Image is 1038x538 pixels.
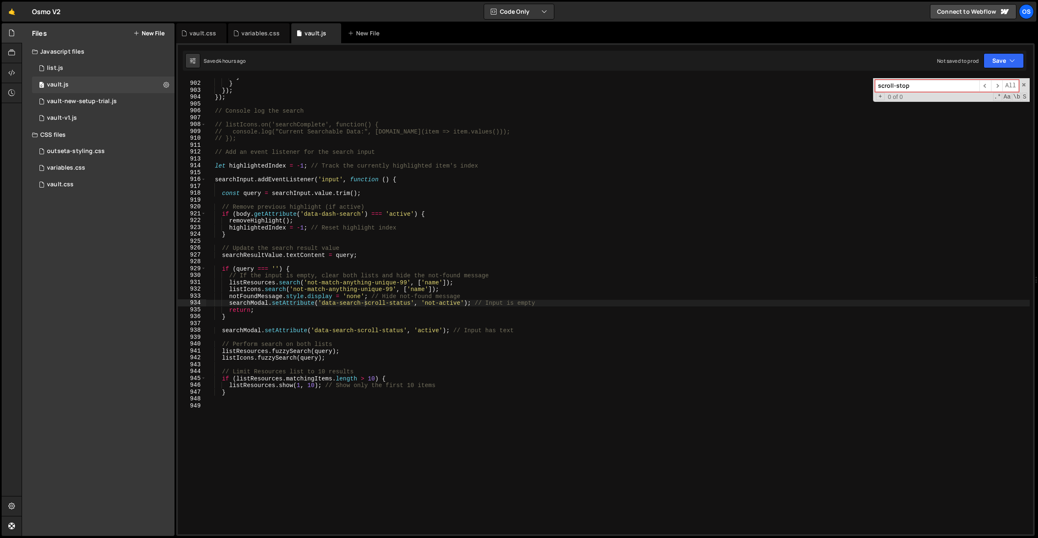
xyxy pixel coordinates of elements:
div: 924 [178,231,206,238]
div: 16596/45152.js [32,93,175,110]
div: 944 [178,368,206,375]
div: 935 [178,306,206,313]
div: 933 [178,293,206,300]
div: 947 [178,389,206,396]
div: 917 [178,183,206,190]
div: 941 [178,348,206,355]
div: 939 [178,334,206,341]
div: 902 [178,80,206,87]
div: vault.css [47,181,74,188]
div: 919 [178,197,206,204]
div: 923 [178,224,206,231]
span: ​ [991,80,1003,92]
div: vault-v1.js [47,114,77,122]
span: CaseSensitive Search [1003,93,1011,101]
span: Whole Word Search [1012,93,1021,101]
div: 916 [178,176,206,183]
div: 942 [178,354,206,361]
div: 908 [178,121,206,128]
span: RegExp Search [993,93,1002,101]
div: 906 [178,107,206,114]
div: CSS files [22,126,175,143]
div: 927 [178,252,206,259]
div: outseta-styling.css [47,148,105,155]
div: 910 [178,135,206,142]
div: 4 hours ago [219,57,246,64]
div: 936 [178,313,206,320]
div: 931 [178,279,206,286]
div: Javascript files [22,43,175,60]
span: ​ [979,80,991,92]
button: Save [984,53,1024,68]
span: 0 of 0 [885,94,906,101]
div: vault.js [47,81,69,89]
div: 16596/45154.css [32,160,175,176]
div: variables.css [241,29,280,37]
div: vault-new-setup-trial.js [47,98,117,105]
div: 909 [178,128,206,135]
div: 904 [178,94,206,101]
a: Connect to Webflow [930,4,1016,19]
div: 937 [178,320,206,327]
div: 929 [178,265,206,272]
input: Search for [875,80,979,92]
div: 943 [178,361,206,368]
div: 903 [178,87,206,94]
div: list.js [47,64,63,72]
div: 16596/45132.js [32,110,175,126]
div: 948 [178,395,206,402]
div: 918 [178,190,206,197]
div: Saved [204,57,246,64]
a: Os [1019,4,1034,19]
div: 922 [178,217,206,224]
div: 930 [178,272,206,279]
div: 949 [178,402,206,410]
div: 945 [178,375,206,382]
div: 946 [178,382,206,389]
div: 934 [178,299,206,306]
div: 907 [178,114,206,121]
div: 926 [178,244,206,252]
button: Code Only [484,4,554,19]
div: 932 [178,286,206,293]
div: 938 [178,327,206,334]
div: 914 [178,162,206,169]
div: Not saved to prod [937,57,979,64]
div: 940 [178,341,206,348]
div: 16596/45153.css [32,176,175,193]
div: Osmo V2 [32,7,61,17]
a: 🤙 [2,2,22,22]
div: 905 [178,101,206,108]
span: 0 [39,82,44,89]
button: New File [133,30,165,37]
span: Alt-Enter [1002,80,1019,92]
div: variables.css [47,164,85,172]
div: 928 [178,258,206,265]
div: vault.css [189,29,216,37]
div: vault.js [305,29,326,37]
div: 16596/45156.css [32,143,175,160]
span: Toggle Replace mode [876,93,885,101]
div: 925 [178,238,206,245]
div: 913 [178,155,206,163]
h2: Files [32,29,47,38]
div: 16596/45133.js [32,77,175,93]
div: 921 [178,210,206,217]
span: Search In Selection [1022,93,1027,101]
div: 911 [178,142,206,149]
div: 16596/45151.js [32,60,175,77]
div: 912 [178,148,206,155]
div: 915 [178,169,206,176]
div: 920 [178,203,206,210]
div: New File [348,29,383,37]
